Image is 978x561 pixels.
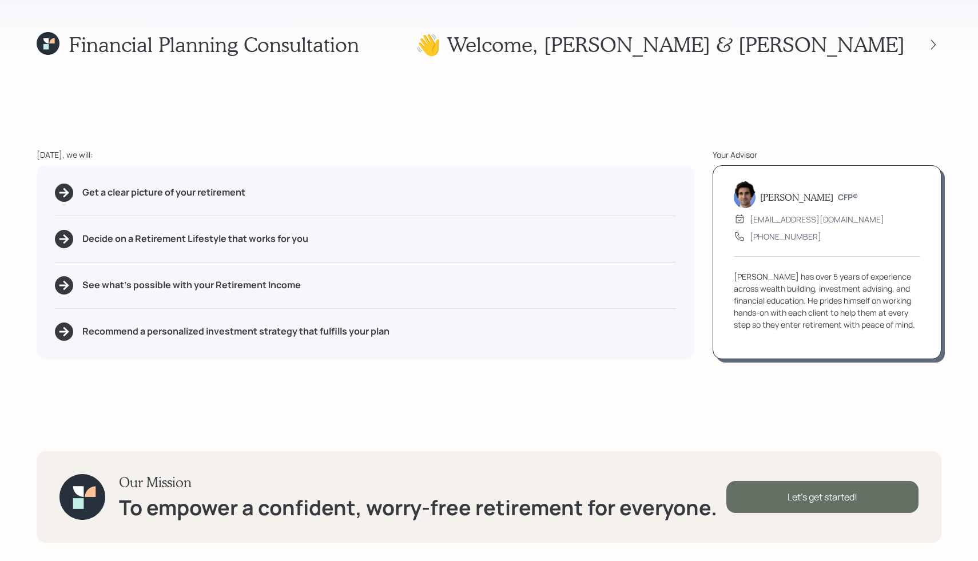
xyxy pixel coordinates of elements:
[734,181,756,208] img: harrison-schaefer-headshot-2.png
[734,270,920,331] div: [PERSON_NAME] has over 5 years of experience across wealth building, investment advising, and fin...
[69,32,359,57] h1: Financial Planning Consultation
[119,474,717,491] h3: Our Mission
[750,213,884,225] div: [EMAIL_ADDRESS][DOMAIN_NAME]
[82,233,308,244] h5: Decide on a Retirement Lifestyle that works for you
[838,193,858,202] h6: CFP®
[750,230,821,242] div: [PHONE_NUMBER]
[82,187,245,198] h5: Get a clear picture of your retirement
[82,326,389,337] h5: Recommend a personalized investment strategy that fulfills your plan
[415,32,905,57] h1: 👋 Welcome , [PERSON_NAME] & [PERSON_NAME]
[37,149,694,161] div: [DATE], we will:
[82,280,301,291] h5: See what's possible with your Retirement Income
[713,149,941,161] div: Your Advisor
[119,495,717,520] h1: To empower a confident, worry-free retirement for everyone.
[726,481,919,513] div: Let's get started!
[760,192,833,202] h5: [PERSON_NAME]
